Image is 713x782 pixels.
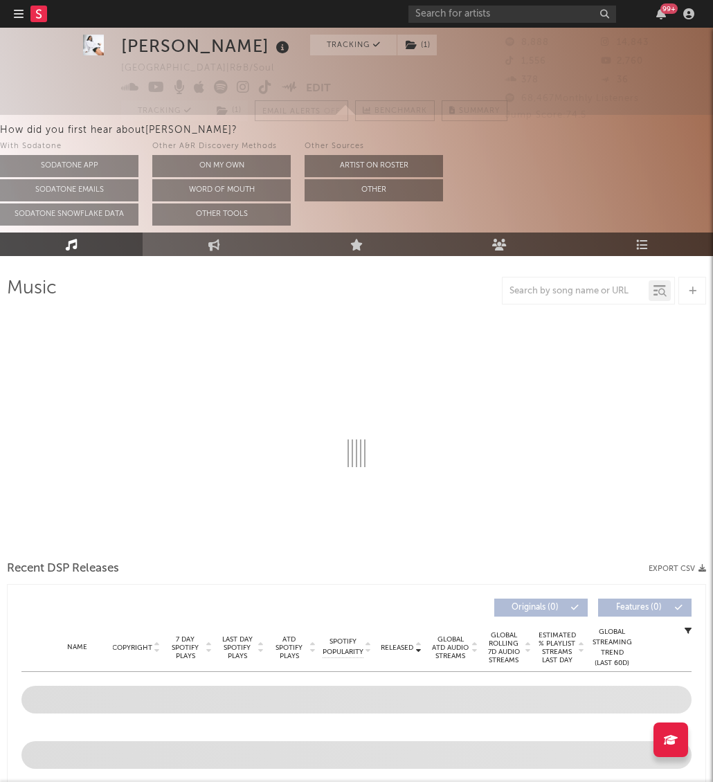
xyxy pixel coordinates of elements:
[306,80,331,98] button: Edit
[442,100,507,121] button: Summary
[505,111,586,120] span: Jump Score: 74.5
[505,75,539,84] span: 378
[601,75,629,84] span: 36
[505,57,546,66] span: 1,556
[494,599,588,617] button: Originals(0)
[208,100,248,121] button: (1)
[607,603,671,612] span: Features ( 0 )
[459,107,500,115] span: Summary
[601,57,643,66] span: 2,760
[503,603,567,612] span: Originals ( 0 )
[381,644,413,652] span: Released
[49,642,106,653] div: Name
[310,35,397,55] button: Tracking
[152,179,291,201] button: Word Of Mouth
[305,155,443,177] button: Artist on Roster
[208,100,249,121] span: ( 1 )
[374,103,427,120] span: Benchmark
[152,155,291,177] button: On My Own
[485,631,523,664] span: Global Rolling 7D Audio Streams
[121,35,293,57] div: [PERSON_NAME]
[503,286,649,297] input: Search by song name or URL
[660,3,678,14] div: 99 +
[397,35,437,55] button: (1)
[431,635,469,660] span: Global ATD Audio Streams
[323,637,363,657] span: Spotify Popularity
[408,6,616,23] input: Search for artists
[271,635,307,660] span: ATD Spotify Plays
[255,100,348,121] button: Email AlertsOff
[649,565,706,573] button: Export CSV
[121,100,208,121] button: Tracking
[7,561,119,577] span: Recent DSP Releases
[324,108,341,116] em: Off
[591,627,633,669] div: Global Streaming Trend (Last 60D)
[598,599,692,617] button: Features(0)
[305,138,443,155] div: Other Sources
[305,179,443,201] button: Other
[538,631,576,664] span: Estimated % Playlist Streams Last Day
[505,94,639,103] span: 68,467 Monthly Listeners
[656,8,666,19] button: 99+
[219,635,255,660] span: Last Day Spotify Plays
[152,203,291,226] button: Other Tools
[167,635,204,660] span: 7 Day Spotify Plays
[152,138,291,155] div: Other A&R Discovery Methods
[355,100,435,121] a: Benchmark
[121,60,290,77] div: [GEOGRAPHIC_DATA] | R&B/Soul
[601,38,649,47] span: 14,843
[505,38,549,47] span: 8,888
[397,35,437,55] span: ( 1 )
[112,644,152,652] span: Copyright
